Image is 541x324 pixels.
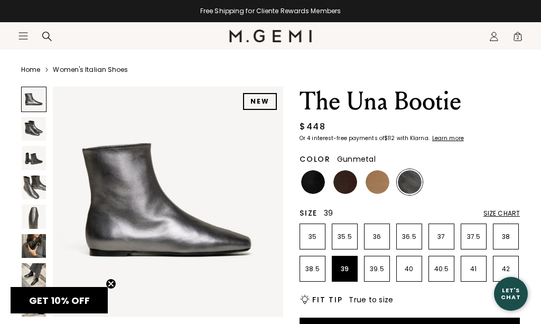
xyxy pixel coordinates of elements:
[397,134,431,142] klarna-placement-style-body: with Klarna
[332,233,357,241] p: 35.5
[22,117,46,141] img: The Una Bootie
[494,287,528,300] div: Let's Chat
[493,265,518,273] p: 42
[22,146,46,170] img: The Una Bootie
[397,233,422,241] p: 36.5
[29,294,90,307] span: GET 10% OFF
[22,175,46,200] img: The Una Bootie
[300,87,520,116] h1: The Una Bootie
[429,233,454,241] p: 37
[431,135,464,142] a: Learn more
[229,30,312,42] img: M.Gemi
[300,134,384,142] klarna-placement-style-body: Or 4 interest-free payments of
[300,155,331,163] h2: Color
[18,31,29,41] button: Open site menu
[349,294,393,305] span: True to size
[53,87,283,317] img: The Una Bootie
[337,154,376,164] span: Gunmetal
[512,33,523,44] span: 2
[11,287,108,313] div: GET 10% OFFClose teaser
[300,265,325,273] p: 38.5
[22,263,46,288] img: The Una Bootie
[300,233,325,241] p: 35
[324,208,333,218] span: 39
[22,205,46,229] img: The Una Bootie
[366,170,389,194] img: Light Tan
[333,170,357,194] img: Chocolate
[397,265,422,273] p: 40
[243,93,277,110] div: NEW
[461,233,486,241] p: 37.5
[300,209,318,217] h2: Size
[22,234,46,258] img: The Una Bootie
[365,265,389,273] p: 39.5
[429,265,454,273] p: 40.5
[493,233,518,241] p: 38
[461,265,486,273] p: 41
[384,134,395,142] klarna-placement-style-amount: $112
[106,279,116,289] button: Close teaser
[301,170,325,194] img: Black
[332,265,357,273] p: 39
[312,295,342,304] h2: Fit Tip
[432,134,464,142] klarna-placement-style-cta: Learn more
[300,121,325,133] div: $448
[365,233,389,241] p: 36
[398,170,422,194] img: Gunmetal
[483,209,520,218] div: Size Chart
